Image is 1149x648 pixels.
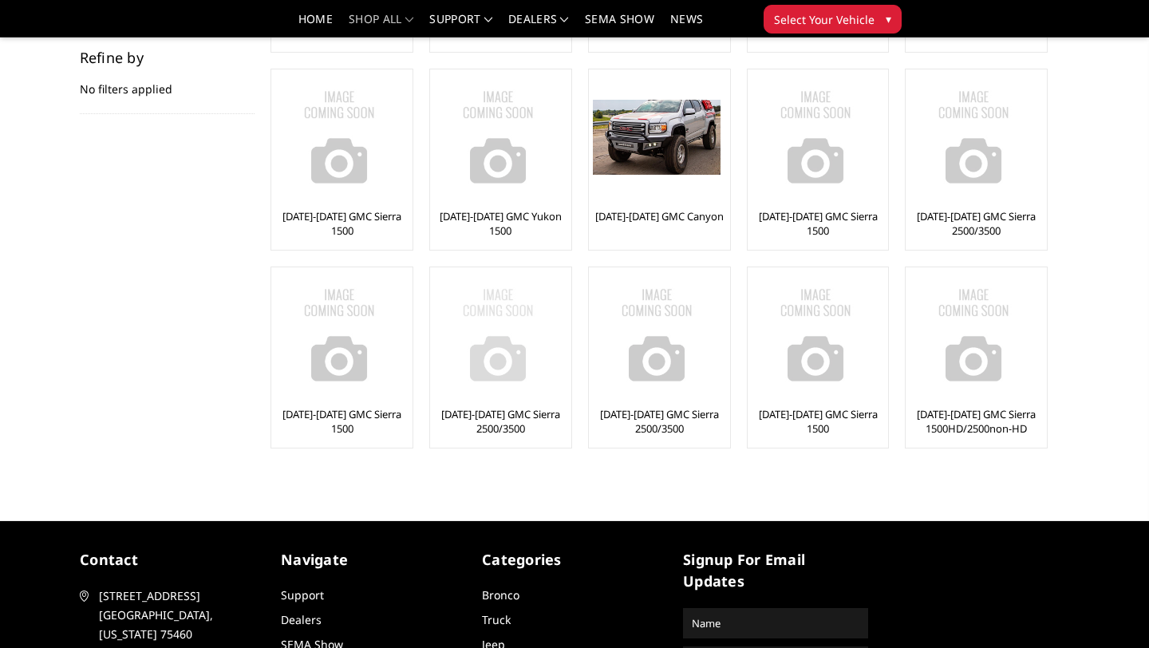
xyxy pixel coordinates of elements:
[910,407,1043,436] a: [DATE]-[DATE] GMC Sierra 1500HD/2500non-HD
[281,612,322,627] a: Dealers
[910,73,1043,201] a: No Image
[434,271,567,399] a: No Image
[275,209,409,238] a: [DATE]-[DATE] GMC Sierra 1500
[910,271,1043,399] a: No Image
[585,14,654,37] a: SEMA Show
[670,14,703,37] a: News
[910,209,1043,238] a: [DATE]-[DATE] GMC Sierra 2500/3500
[99,587,262,644] span: [STREET_ADDRESS] [GEOGRAPHIC_DATA], [US_STATE] 75460
[685,610,866,636] input: Name
[482,587,519,603] a: Bronco
[275,73,409,201] a: No Image
[910,271,1037,399] img: No Image
[752,209,885,238] a: [DATE]-[DATE] GMC Sierra 1500
[593,271,726,399] a: No Image
[886,10,891,27] span: ▾
[508,14,569,37] a: Dealers
[434,73,562,201] img: No Image
[275,271,409,399] a: No Image
[752,407,885,436] a: [DATE]-[DATE] GMC Sierra 1500
[593,407,726,436] a: [DATE]-[DATE] GMC Sierra 2500/3500
[281,549,466,571] h5: Navigate
[275,407,409,436] a: [DATE]-[DATE] GMC Sierra 1500
[910,73,1037,201] img: No Image
[764,5,902,34] button: Select Your Vehicle
[349,14,413,37] a: shop all
[80,50,255,114] div: No filters applied
[683,549,868,592] h5: signup for email updates
[752,73,879,201] img: No Image
[482,549,667,571] h5: Categories
[752,271,885,399] a: No Image
[434,271,562,399] img: No Image
[80,50,255,65] h5: Refine by
[593,271,721,399] img: No Image
[595,209,724,223] a: [DATE]-[DATE] GMC Canyon
[434,209,567,238] a: [DATE]-[DATE] GMC Yukon 1500
[434,407,567,436] a: [DATE]-[DATE] GMC Sierra 2500/3500
[298,14,333,37] a: Home
[752,271,879,399] img: No Image
[752,73,885,201] a: No Image
[281,587,324,603] a: Support
[275,271,403,399] img: No Image
[429,14,492,37] a: Support
[482,612,511,627] a: Truck
[80,549,265,571] h5: contact
[774,11,875,28] span: Select Your Vehicle
[275,73,403,201] img: No Image
[1069,571,1149,648] iframe: Chat Widget
[434,73,567,201] a: No Image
